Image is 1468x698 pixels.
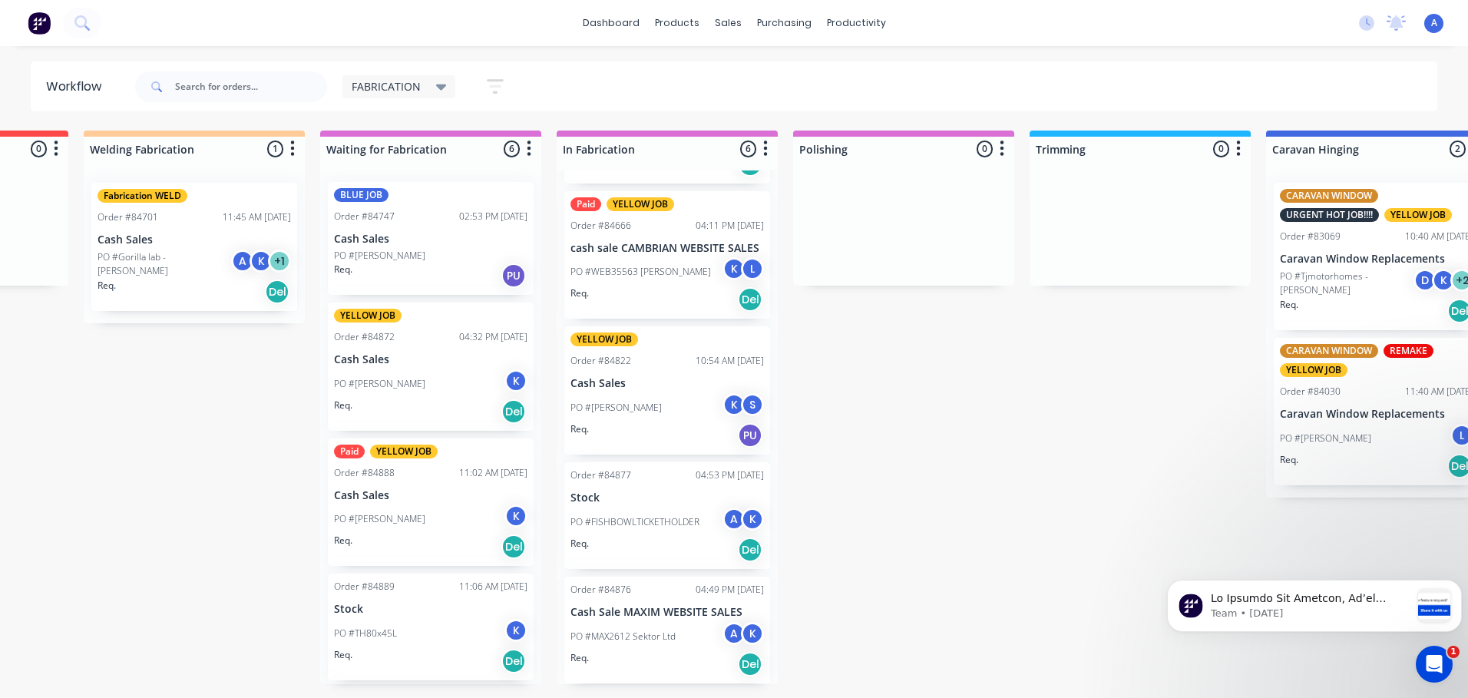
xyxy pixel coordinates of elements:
div: Del [501,649,526,673]
div: CARAVAN WINDOW [1280,189,1378,203]
p: Req. [570,286,589,300]
div: K [741,508,764,531]
div: Order #84877 [570,468,631,482]
div: 04:11 PM [DATE] [696,219,764,233]
div: CARAVAN WINDOW [1280,344,1378,358]
div: Order #8488911:06 AM [DATE]StockPO #TH80x45LKReq.Del [328,574,534,680]
div: products [647,12,707,35]
p: Cash Sales [98,233,291,246]
div: Fabrication WELDOrder #8470111:45 AM [DATE]Cash SalesPO #Gorilla lab - [PERSON_NAME]AK+1Req.Del [91,183,297,311]
div: Order #84872 [334,330,395,344]
div: 11:06 AM [DATE] [459,580,527,594]
p: PO #[PERSON_NAME] [334,512,425,526]
div: K [504,619,527,642]
div: S [741,393,764,416]
div: Order #84747 [334,210,395,223]
div: BLUE JOB [334,188,388,202]
div: + 1 [268,250,291,273]
div: YELLOW JOB [1280,363,1347,377]
div: K [250,250,273,273]
p: PO #MAX2612 Sektor Ltd [570,630,676,643]
span: 1 [1447,646,1460,658]
p: Stock [334,603,527,616]
div: purchasing [749,12,819,35]
p: Req. [334,263,352,276]
p: PO #WEB35563 [PERSON_NAME] [570,265,711,279]
div: Order #8487604:49 PM [DATE]Cash Sale MAXIM WEBSITE SALESPO #MAX2612 Sektor LtdAKReq.Del [564,577,770,683]
div: YELLOW JOBOrder #8482210:54 AM [DATE]Cash SalesPO #[PERSON_NAME]KSReq.PU [564,326,770,455]
p: Req. [98,279,116,293]
div: 04:53 PM [DATE] [696,468,764,482]
div: K [504,369,527,392]
div: REMAKE [1384,344,1433,358]
div: Del [501,534,526,559]
div: PaidYELLOW JOBOrder #8488811:02 AM [DATE]Cash SalesPO #[PERSON_NAME]KReq.Del [328,438,534,567]
div: PU [738,423,762,448]
div: YELLOW JOB [607,197,674,211]
div: Order #84888 [334,466,395,480]
div: URGENT HOT JOB!!!! [1280,208,1379,222]
div: YELLOW JOBOrder #8487204:32 PM [DATE]Cash SalesPO #[PERSON_NAME]KReq.Del [328,303,534,431]
p: PO #Tjmotorhomes - [PERSON_NAME] [1280,270,1413,297]
img: Factory [28,12,51,35]
div: Del [738,287,762,312]
input: Search for orders... [175,71,327,102]
div: Del [738,538,762,562]
div: Order #84701 [98,210,158,224]
div: 10:54 AM [DATE] [696,354,764,368]
p: Cash Sales [334,353,527,366]
div: Order #8487704:53 PM [DATE]StockPO #FISHBOWLTICKETHOLDERAKReq.Del [564,462,770,569]
div: productivity [819,12,894,35]
p: PO #[PERSON_NAME] [334,377,425,391]
p: Req. [334,648,352,662]
p: Req. [570,651,589,665]
div: Order #84889 [334,580,395,594]
p: PO #Gorilla lab - [PERSON_NAME] [98,250,231,278]
div: Del [265,280,289,304]
div: A [231,250,254,273]
p: Cash Sales [334,233,527,246]
p: Stock [570,491,764,504]
div: Order #84666 [570,219,631,233]
div: K [722,393,746,416]
p: Req. [570,422,589,436]
div: sales [707,12,749,35]
div: A [722,622,746,645]
p: PO #[PERSON_NAME] [1280,432,1371,445]
iframe: Intercom live chat [1416,646,1453,683]
div: YELLOW JOB [1384,208,1452,222]
div: K [504,504,527,528]
a: dashboard [575,12,647,35]
div: Workflow [46,78,109,96]
div: 11:02 AM [DATE] [459,466,527,480]
p: Req. [1280,453,1298,467]
div: Del [738,652,762,676]
div: A [722,508,746,531]
div: 04:32 PM [DATE] [459,330,527,344]
div: Order #84030 [1280,385,1341,399]
p: PO #[PERSON_NAME] [334,249,425,263]
div: K [1432,269,1455,292]
div: Del [501,399,526,424]
span: FABRICATION [352,78,421,94]
div: Fabrication WELD [98,189,187,203]
div: Order #84822 [570,354,631,368]
p: Req. [334,399,352,412]
div: Paid [334,445,365,458]
div: PaidYELLOW JOBOrder #8466604:11 PM [DATE]cash sale CAMBRIAN WEBSITE SALESPO #WEB35563 [PERSON_NAM... [564,191,770,319]
div: YELLOW JOB [570,332,638,346]
span: A [1431,16,1437,30]
div: Order #84876 [570,583,631,597]
p: Cash Sale MAXIM WEBSITE SALES [570,606,764,619]
p: PO #[PERSON_NAME] [570,401,662,415]
div: YELLOW JOB [334,309,402,323]
div: 04:49 PM [DATE] [696,583,764,597]
p: Cash Sales [570,377,764,390]
div: K [722,257,746,280]
div: D [1413,269,1437,292]
div: PU [501,263,526,288]
div: BLUE JOBOrder #8474702:53 PM [DATE]Cash SalesPO #[PERSON_NAME]Req.PU [328,182,534,295]
div: L [741,257,764,280]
